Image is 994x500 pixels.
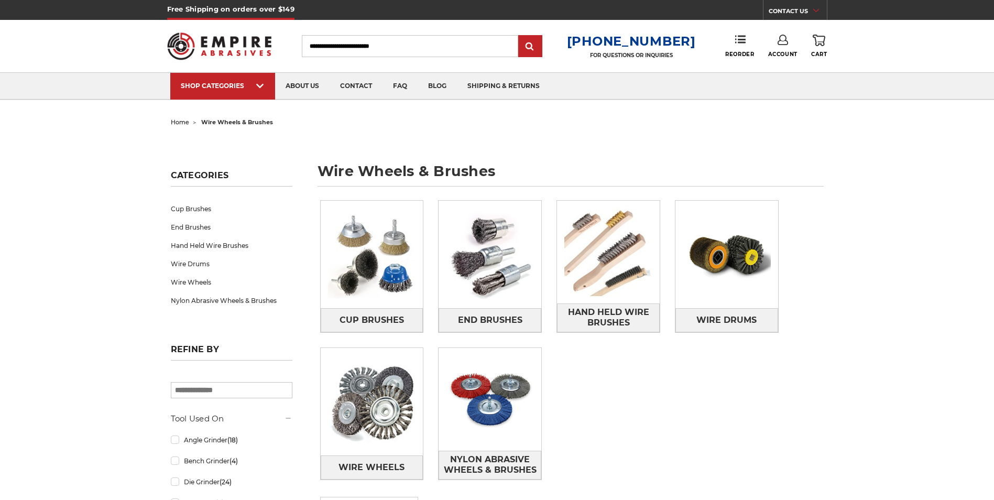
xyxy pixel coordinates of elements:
a: Hand Held Wire Brushes [557,303,660,332]
img: End Brushes [439,203,541,306]
a: Nylon Abrasive Wheels & Brushes [171,291,292,310]
input: Submit [520,36,541,57]
span: Wire Drums [696,311,757,329]
span: (4) [230,457,238,465]
a: faq [383,73,418,100]
a: Cart [811,35,827,58]
a: [PHONE_NUMBER] [567,34,696,49]
span: Wire Wheels [338,459,405,476]
a: Bench Grinder(4) [171,452,292,470]
p: FOR QUESTIONS OR INQUIRIES [567,52,696,59]
a: Angle Grinder(18) [171,431,292,449]
img: Wire Wheels [321,351,423,453]
h5: Tool Used On [171,412,292,425]
h5: Categories [171,170,292,187]
a: Die Grinder(24) [171,473,292,491]
a: about us [275,73,330,100]
span: Reorder [725,51,754,58]
a: home [171,118,189,126]
a: Reorder [725,35,754,57]
a: Cup Brushes [171,200,292,218]
a: shipping & returns [457,73,550,100]
a: Nylon Abrasive Wheels & Brushes [439,451,541,480]
span: Cart [811,51,827,58]
a: Wire Drums [675,308,778,332]
a: contact [330,73,383,100]
a: End Brushes [439,308,541,332]
a: End Brushes [171,218,292,236]
h5: Refine by [171,344,292,361]
span: (24) [220,478,232,486]
span: wire wheels & brushes [201,118,273,126]
a: Hand Held Wire Brushes [171,236,292,255]
a: blog [418,73,457,100]
img: Nylon Abrasive Wheels & Brushes [439,348,541,451]
a: Wire Wheels [321,455,423,479]
h1: wire wheels & brushes [318,164,824,187]
span: (18) [227,436,238,444]
span: Cup Brushes [340,311,404,329]
img: Hand Held Wire Brushes [557,201,660,303]
a: Wire Wheels [171,273,292,291]
div: SHOP CATEGORIES [181,82,265,90]
img: Cup Brushes [321,203,423,306]
img: Wire Drums [675,203,778,306]
span: Account [768,51,798,58]
a: Wire Drums [171,255,292,273]
span: End Brushes [458,311,522,329]
a: CONTACT US [769,5,827,20]
img: Empire Abrasives [167,26,272,67]
a: Cup Brushes [321,308,423,332]
span: Hand Held Wire Brushes [558,303,659,332]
